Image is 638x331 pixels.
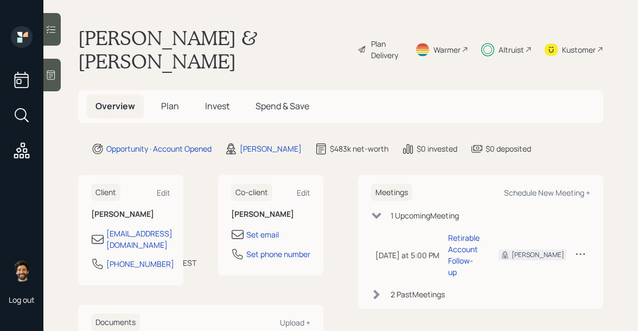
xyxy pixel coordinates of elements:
[562,44,596,55] div: Kustomer
[205,100,229,112] span: Invest
[246,248,310,260] div: Set phone number
[330,143,388,154] div: $483k net-worth
[433,44,461,55] div: Warmer
[256,100,309,112] span: Spend & Save
[91,210,170,219] h6: [PERSON_NAME]
[161,100,179,112] span: Plan
[371,184,412,202] h6: Meetings
[512,250,564,260] div: [PERSON_NAME]
[91,184,120,202] h6: Client
[240,143,302,154] div: [PERSON_NAME]
[231,210,310,219] h6: [PERSON_NAME]
[183,257,196,268] div: EST
[417,143,457,154] div: $0 invested
[297,188,310,198] div: Edit
[375,249,439,261] div: [DATE] at 5:00 PM
[9,295,35,305] div: Log out
[371,38,402,61] div: Plan Delivery
[246,229,279,240] div: Set email
[280,317,310,328] div: Upload +
[391,289,445,300] div: 2 Past Meeting s
[95,100,135,112] span: Overview
[448,232,481,278] div: Retirable Account Follow-up
[504,188,590,198] div: Schedule New Meeting +
[231,184,272,202] h6: Co-client
[391,210,459,221] div: 1 Upcoming Meeting
[106,258,174,270] div: [PHONE_NUMBER]
[486,143,531,154] div: $0 deposited
[106,228,173,251] div: [EMAIL_ADDRESS][DOMAIN_NAME]
[78,26,349,73] h1: [PERSON_NAME] & [PERSON_NAME]
[106,143,212,154] div: Opportunity · Account Opened
[499,44,524,55] div: Altruist
[11,260,33,282] img: eric-schwartz-headshot.png
[157,188,170,198] div: Edit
